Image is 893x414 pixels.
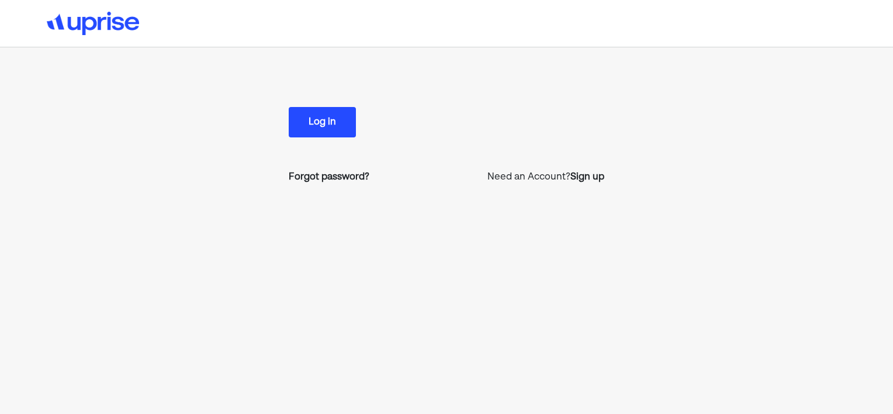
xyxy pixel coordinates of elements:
a: Sign up [570,170,604,184]
a: Forgot password? [289,170,369,184]
p: Need an Account? [487,170,604,184]
button: Log in [289,107,356,137]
